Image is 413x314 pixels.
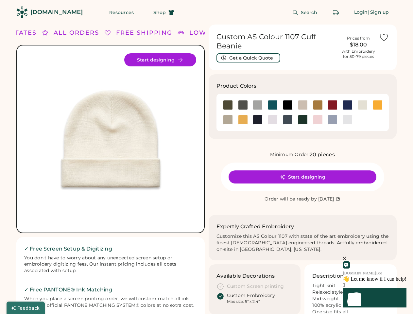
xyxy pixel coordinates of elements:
[24,296,197,309] div: When you place a screen printing order, we will custom match all ink colors to official PANTONE M...
[116,28,172,37] div: FREE SHIPPING
[216,233,389,253] div: Customize this AS Colour 1107 with state of the art embroidery using the finest [DEMOGRAPHIC_DATA...
[342,41,375,49] div: $18.00
[25,53,196,225] img: AS Colour 1107 Product Image
[310,151,335,159] div: 20 pieces
[216,272,275,280] h3: Available Decorations
[354,9,368,16] div: Login
[189,28,255,37] div: LOWER 48 STATES
[216,82,257,90] h3: Product Colors
[265,196,317,202] div: Order will be ready by
[301,10,318,15] span: Search
[229,170,376,183] button: Start designing
[227,292,275,299] div: Custom Embroidery
[329,6,342,19] button: Retrieve an order
[227,299,260,304] div: Max size: 5" x 2.4"
[270,151,310,158] div: Minimum Order:
[30,8,83,16] div: [DOMAIN_NAME]
[153,10,166,15] span: Shop
[368,9,389,16] div: | Sign up
[227,283,284,290] div: Custom Screen printing
[24,286,197,294] h2: ✓ Free PANTONE® Ink Matching
[25,53,196,225] div: 1107 Style Image
[342,49,375,59] div: with Embroidery for 50-79 pieces
[146,6,182,19] button: Shop
[101,6,142,19] button: Resources
[347,36,370,41] div: Prices from
[318,196,334,202] div: [DATE]
[216,32,338,51] h1: Custom AS Colour 1107 Cuff Beanie
[124,53,196,66] button: Start designing
[216,53,280,62] button: Get a Quick Quote
[303,233,411,313] iframe: Front Chat
[16,7,28,18] img: Rendered Logo - Screens
[24,245,197,253] h2: ✓ Free Screen Setup & Digitizing
[284,6,325,19] button: Search
[216,223,294,231] h2: Expertly Crafted Embroidery
[24,255,197,274] div: You don't have to worry about any unexpected screen setup or embroidery digitizing fees. Our inst...
[54,28,99,37] div: ALL ORDERS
